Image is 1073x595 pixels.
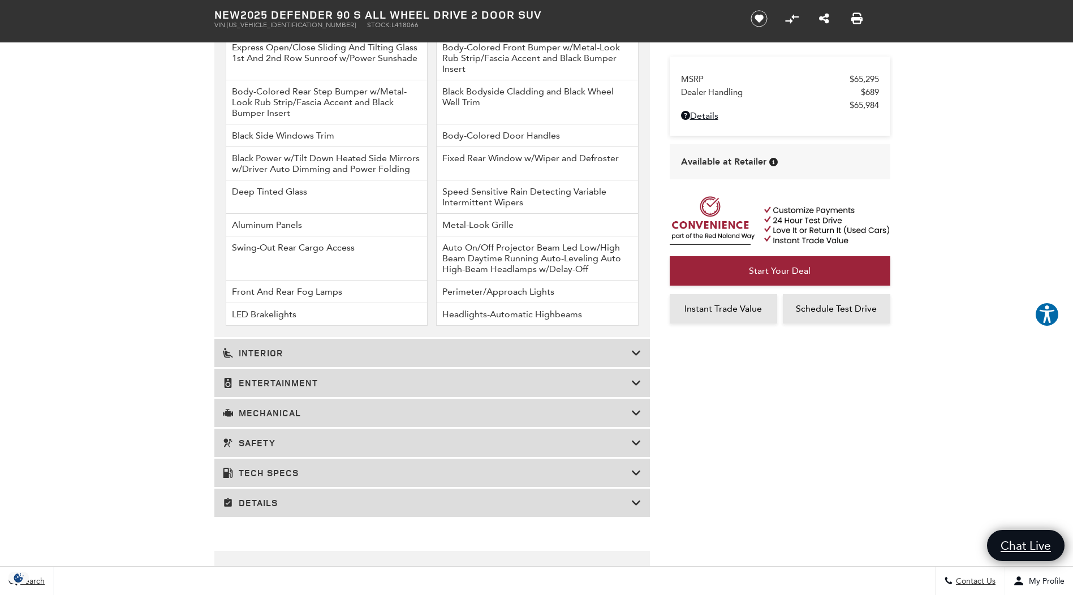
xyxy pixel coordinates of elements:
[436,124,639,147] li: Body-Colored Door Handles
[223,377,631,389] h3: Entertainment
[436,36,639,80] li: Body-Colored Front Bumper w/Metal-Look Rub Strip/Fascia Accent and Black Bumper Insert
[1035,302,1059,327] button: Explore your accessibility options
[214,8,732,21] h1: 2025 Defender 90 S All Wheel Drive 2 Door SUV
[681,74,850,84] span: MSRP
[850,74,879,84] span: $65,295
[1024,576,1065,586] span: My Profile
[995,538,1057,553] span: Chat Live
[214,7,240,22] strong: New
[391,21,419,29] span: L418066
[436,281,639,303] li: Perimeter/Approach Lights
[670,294,777,324] a: Instant Trade Value
[226,236,428,281] li: Swing-Out Rear Cargo Access
[436,80,639,124] li: Black Bodyside Cladding and Black Wheel Well Trim
[670,256,890,286] a: Start Your Deal
[226,281,428,303] li: Front And Rear Fog Lamps
[681,156,766,168] span: Available at Retailer
[6,572,32,584] section: Click to Open Cookie Consent Modal
[681,87,879,97] a: Dealer Handling $689
[861,87,879,97] span: $689
[819,12,829,25] a: Share this New 2025 Defender 90 S All Wheel Drive 2 Door SUV
[436,303,639,326] li: Headlights-Automatic Highbeams
[850,100,879,110] span: $65,984
[749,265,811,276] span: Start Your Deal
[214,21,227,29] span: VIN:
[681,100,879,110] a: $65,984
[227,21,356,29] span: [US_VEHICLE_IDENTIFICATION_NUMBER]
[436,214,639,236] li: Metal-Look Grille
[367,21,391,29] span: Stock:
[226,36,428,80] li: Express Open/Close Sliding And Tilting Glass 1st And 2nd Row Sunroof w/Power Sunshade
[223,347,631,359] h3: Interior
[226,180,428,214] li: Deep Tinted Glass
[226,80,428,124] li: Body-Colored Rear Step Bumper w/Metal-Look Rub Strip/Fascia Accent and Black Bumper Insert
[1035,302,1059,329] aside: Accessibility Help Desk
[783,10,800,27] button: Compare vehicle
[226,303,428,326] li: LED Brakelights
[670,329,890,507] iframe: YouTube video player
[223,467,631,478] h3: Tech Specs
[436,236,639,281] li: Auto On/Off Projector Beam Led Low/High Beam Daytime Running Auto-Leveling Auto High-Beam Headlam...
[223,437,631,449] h3: Safety
[436,147,639,180] li: Fixed Rear Window w/Wiper and Defroster
[226,214,428,236] li: Aluminum Panels
[783,294,890,324] a: Schedule Test Drive
[796,303,877,314] span: Schedule Test Drive
[6,572,32,584] img: Opt-Out Icon
[223,497,631,508] h3: Details
[223,407,631,419] h3: Mechanical
[747,10,772,28] button: Save vehicle
[436,180,639,214] li: Speed Sensitive Rain Detecting Variable Intermittent Wipers
[681,110,879,121] a: Details
[684,303,762,314] span: Instant Trade Value
[987,530,1065,561] a: Chat Live
[851,12,863,25] a: Print this New 2025 Defender 90 S All Wheel Drive 2 Door SUV
[681,74,879,84] a: MSRP $65,295
[769,158,778,166] div: Vehicle is in stock and ready for immediate delivery. Due to demand, availability is subject to c...
[226,124,428,147] li: Black Side Windows Trim
[1005,567,1073,595] button: Open user profile menu
[226,147,428,180] li: Black Power w/Tilt Down Heated Side Mirrors w/Driver Auto Dimming and Power Folding
[681,87,861,97] span: Dealer Handling
[953,576,996,586] span: Contact Us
